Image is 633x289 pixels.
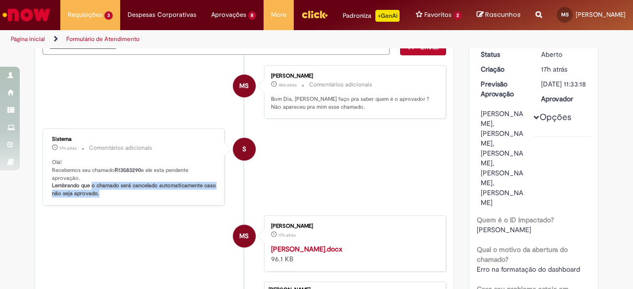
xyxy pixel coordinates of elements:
[477,215,554,224] b: Quem é o ID Impactado?
[271,245,342,253] a: [PERSON_NAME].docx
[453,11,462,20] span: 2
[7,30,414,48] ul: Trilhas de página
[233,75,256,97] div: Milena Sena Dos Santos
[89,144,152,152] small: Comentários adicionais
[278,232,296,238] time: 30/09/2025 17:33:16
[477,265,580,274] span: Erro na formatação do dashboard
[271,10,286,20] span: More
[278,82,297,88] time: 01/10/2025 09:54:46
[477,225,531,234] span: [PERSON_NAME]
[211,10,246,20] span: Aprovações
[301,7,328,22] img: click_logo_yellow_360x200.png
[104,11,113,20] span: 3
[541,65,567,74] span: 17h atrás
[424,10,452,20] span: Favoritos
[59,145,77,151] span: 17h atrás
[375,10,400,22] p: +GenAi
[248,11,257,20] span: 8
[309,81,372,89] small: Comentários adicionais
[271,223,436,229] div: [PERSON_NAME]
[115,166,141,174] b: R13583290
[541,64,587,74] div: 30/09/2025 17:33:18
[1,5,52,25] img: ServiceNow
[477,245,568,264] b: Qual o motivo da abertura do chamado?
[541,49,587,59] div: Aberto
[576,10,626,19] span: [PERSON_NAME]
[271,95,436,111] p: Bom Dia, [PERSON_NAME] faço pra saber quem é o aprovador ? Não apareceu pra mim esse chamado.
[242,137,246,161] span: S
[477,10,521,20] a: Rascunhos
[534,94,594,104] dt: Aprovador
[66,35,139,43] a: Formulário de Atendimento
[485,10,521,19] span: Rascunhos
[52,182,218,197] b: Lembrando que o chamado será cancelado automaticamente caso não seja aprovado.
[278,232,296,238] span: 17h atrás
[233,225,256,248] div: Milena Sena Dos Santos
[52,136,217,142] div: Sistema
[541,79,587,89] div: [DATE] 11:33:18
[473,64,534,74] dt: Criação
[239,224,249,248] span: MS
[128,10,196,20] span: Despesas Corporativas
[52,159,217,198] p: Olá! Recebemos seu chamado e ele esta pendente aprovação.
[271,73,436,79] div: [PERSON_NAME]
[233,138,256,161] div: System
[68,10,102,20] span: Requisições
[481,109,527,207] div: [PERSON_NAME], [PERSON_NAME], [PERSON_NAME], [PERSON_NAME], [PERSON_NAME]
[343,10,400,22] div: Padroniza
[473,49,534,59] dt: Status
[278,82,297,88] span: 18m atrás
[11,35,45,43] a: Página inicial
[239,74,249,98] span: MS
[561,11,569,18] span: MS
[473,79,534,99] dt: Previsão Aprovação
[271,244,436,264] div: 96.1 KB
[59,145,77,151] time: 30/09/2025 17:33:34
[541,65,567,74] time: 30/09/2025 17:33:18
[420,42,440,51] span: Enviar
